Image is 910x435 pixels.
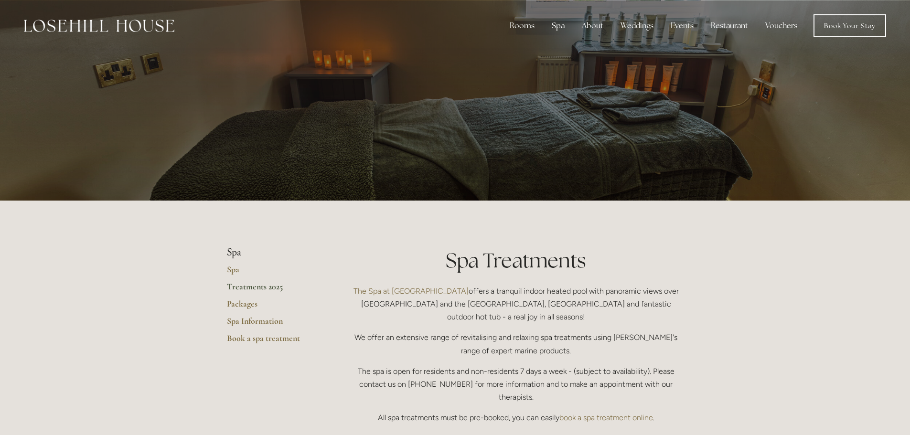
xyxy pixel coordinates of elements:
a: Book Your Stay [814,14,886,37]
a: Book a spa treatment [227,333,318,350]
a: Treatments 2025 [227,281,318,298]
a: The Spa at [GEOGRAPHIC_DATA] [353,286,469,296]
a: book a spa treatment online [559,413,653,422]
a: Spa [227,264,318,281]
div: Restaurant [703,16,756,35]
a: Spa Information [227,316,318,333]
p: All spa treatments must be pre-booked, you can easily . [349,411,684,424]
a: Packages [227,298,318,316]
div: Rooms [502,16,542,35]
div: About [574,16,611,35]
li: Spa [227,246,318,259]
p: The spa is open for residents and non-residents 7 days a week - (subject to availability). Please... [349,365,684,404]
img: Losehill House [24,20,174,32]
div: Events [663,16,701,35]
p: We offer an extensive range of revitalising and relaxing spa treatments using [PERSON_NAME]'s ran... [349,331,684,357]
a: Vouchers [758,16,805,35]
h1: Spa Treatments [349,246,684,275]
div: Weddings [613,16,661,35]
div: Spa [544,16,572,35]
p: offers a tranquil indoor heated pool with panoramic views over [GEOGRAPHIC_DATA] and the [GEOGRAP... [349,285,684,324]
